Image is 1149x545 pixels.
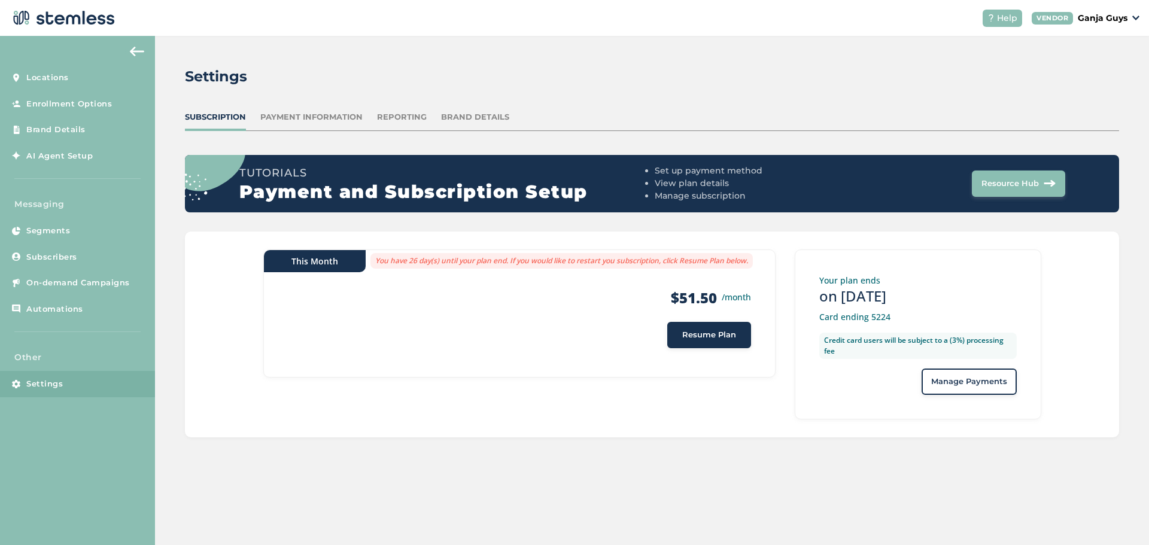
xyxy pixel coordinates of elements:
span: Settings [26,378,63,390]
img: logo-dark-0685b13c.svg [10,6,115,30]
button: Resource Hub [972,170,1065,197]
span: AI Agent Setup [26,150,93,162]
div: Brand Details [441,111,509,123]
span: Manage Payments [931,376,1007,388]
li: Manage subscription [655,190,858,202]
img: circle_dots-9438f9e3.svg [167,114,245,200]
button: Manage Payments [922,369,1017,395]
span: Subscribers [26,251,77,263]
label: Credit card users will be subject to a (3%) processing fee [819,333,1017,359]
small: /month [722,291,751,303]
p: Your plan ends [819,274,1017,287]
div: VENDOR [1032,12,1073,25]
div: Payment Information [260,111,363,123]
li: View plan details [655,177,858,190]
div: Reporting [377,111,427,123]
span: On-demand Campaigns [26,277,130,289]
span: Brand Details [26,124,86,136]
button: Resume Plan [667,322,751,348]
p: Ganja Guys [1078,12,1127,25]
img: icon-help-white-03924b79.svg [987,14,995,22]
span: Segments [26,225,70,237]
span: Automations [26,303,83,315]
div: This Month [264,250,366,272]
img: icon-arrow-back-accent-c549486e.svg [130,47,144,56]
h3: on [DATE] [819,287,1017,306]
h2: Payment and Subscription Setup [239,181,650,203]
h2: Settings [185,66,247,87]
span: Locations [26,72,69,84]
strong: $51.50 [671,288,717,307]
iframe: Chat Widget [1089,488,1149,545]
p: Card ending 5224 [819,310,1017,323]
img: icon_down-arrow-small-66adaf34.svg [1132,16,1139,20]
span: Help [997,12,1017,25]
h3: Tutorials [239,165,650,181]
div: Subscription [185,111,246,123]
span: Resume Plan [682,329,736,341]
label: You have 26 day(s) until your plan end. If you would like to restart you subscription, click Resu... [370,253,753,269]
span: Enrollment Options [26,98,112,110]
li: Set up payment method [655,165,858,177]
span: Resource Hub [981,178,1039,190]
